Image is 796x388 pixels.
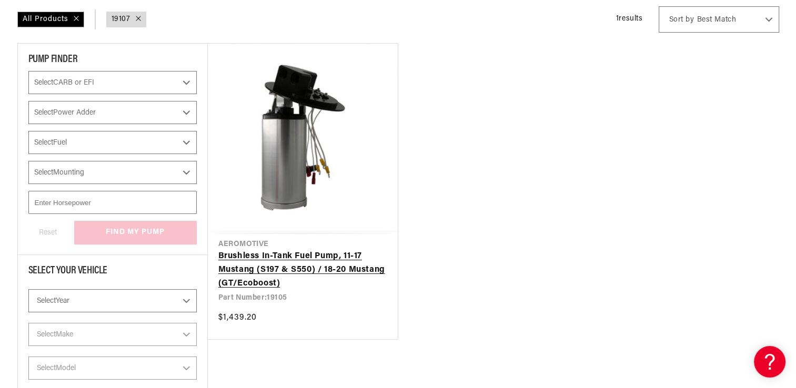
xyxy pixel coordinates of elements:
select: CARB or EFI [28,71,197,94]
input: Enter Horsepower [28,191,197,214]
select: Fuel [28,131,197,154]
a: 19107 [112,14,130,25]
a: Brushless In-Tank Fuel Pump, 11-17 Mustang (S197 & S550) / 18-20 Mustang (GT/Ecoboost) [218,250,387,290]
select: Year [28,289,197,312]
div: All Products [17,12,84,27]
select: Power Adder [28,101,197,124]
span: Sort by [669,15,694,25]
select: Model [28,356,197,380]
span: PUMP FINDER [28,54,78,65]
select: Make [28,323,197,346]
span: 1 results [616,15,643,23]
div: Select Your Vehicle [28,266,197,279]
select: Sort by [659,6,779,33]
select: Mounting [28,161,197,184]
